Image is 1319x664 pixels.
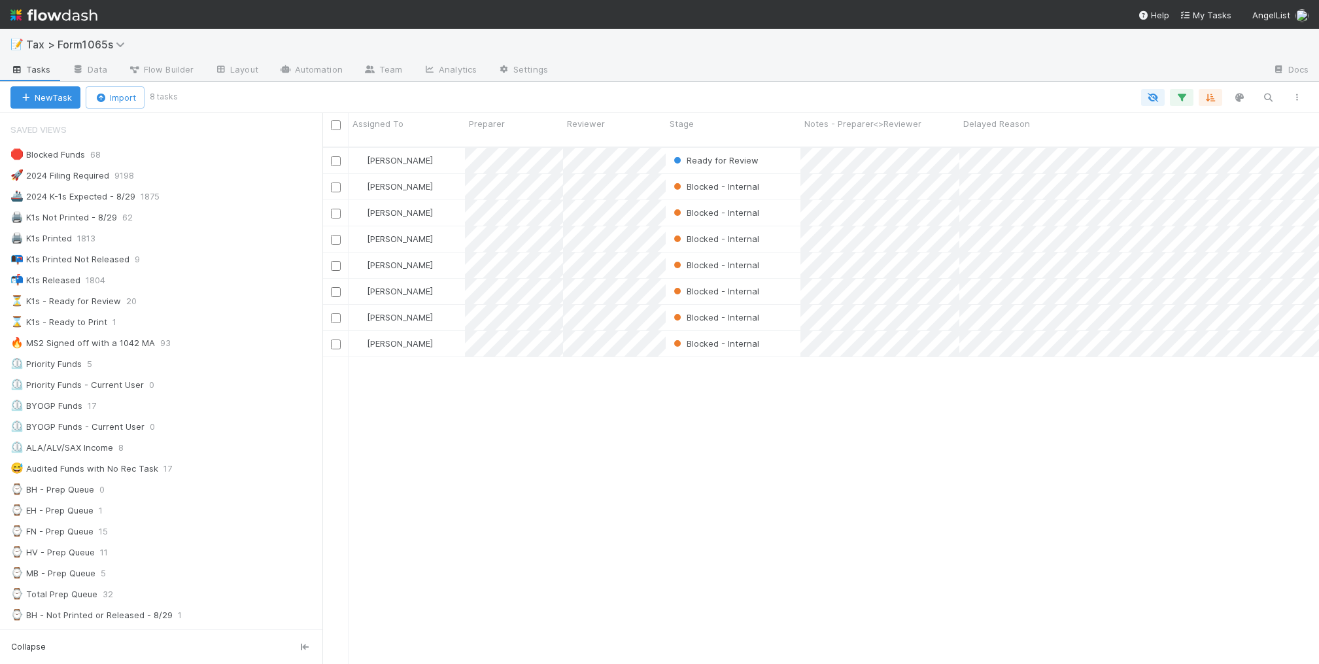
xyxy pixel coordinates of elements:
[671,258,759,271] div: Blocked - Internal
[114,167,147,184] span: 9198
[61,60,118,81] a: Data
[10,167,109,184] div: 2024 Filing Required
[671,312,759,323] span: Blocked - Internal
[671,207,759,218] span: Blocked - Internal
[354,338,365,349] img: avatar_711f55b7-5a46-40da-996f-bc93b6b86381.png
[671,260,759,270] span: Blocked - Internal
[10,463,24,474] span: 😅
[128,63,194,76] span: Flow Builder
[367,181,433,192] span: [PERSON_NAME]
[367,155,433,166] span: [PERSON_NAME]
[10,525,24,536] span: ⌚
[10,461,158,477] div: Audited Funds with No Rec Task
[354,154,433,167] div: [PERSON_NAME]
[99,481,118,498] span: 0
[141,188,173,205] span: 1875
[10,251,129,268] div: K1s Printed Not Released
[331,261,341,271] input: Toggle Row Selected
[10,169,24,181] span: 🚀
[10,272,80,288] div: K1s Released
[10,400,24,411] span: ⏲️
[354,258,433,271] div: [PERSON_NAME]
[10,586,97,603] div: Total Prep Queue
[331,287,341,297] input: Toggle Row Selected
[149,377,167,393] span: 0
[671,286,759,296] span: Blocked - Internal
[10,609,24,620] span: ⌚
[354,286,365,296] img: avatar_d45d11ee-0024-4901-936f-9df0a9cc3b4e.png
[354,181,365,192] img: avatar_711f55b7-5a46-40da-996f-bc93b6b86381.png
[150,91,178,103] small: 8 tasks
[963,117,1030,130] span: Delayed Reason
[88,398,109,414] span: 17
[331,340,341,349] input: Toggle Row Selected
[671,337,759,350] div: Blocked - Internal
[671,154,759,167] div: Ready for Review
[112,314,129,330] span: 1
[86,272,118,288] span: 1804
[10,628,172,644] div: EH - Not Printed or Released - 8/29
[10,502,94,519] div: EH - Prep Queue
[671,206,759,219] div: Blocked - Internal
[10,440,113,456] div: ALA/ALV/SAX Income
[354,206,433,219] div: [PERSON_NAME]
[354,285,433,298] div: [PERSON_NAME]
[10,149,24,160] span: 🛑
[367,338,433,349] span: [PERSON_NAME]
[10,232,24,243] span: 🖨️
[1138,9,1169,22] div: Help
[10,211,24,222] span: 🖨️
[135,251,153,268] span: 9
[331,235,341,245] input: Toggle Row Selected
[10,607,173,623] div: BH - Not Printed or Released - 8/29
[10,314,107,330] div: K1s - Ready to Print
[10,481,94,498] div: BH - Prep Queue
[367,207,433,218] span: [PERSON_NAME]
[10,337,24,348] span: 🔥
[671,234,759,244] span: Blocked - Internal
[354,312,365,323] img: avatar_d45d11ee-0024-4901-936f-9df0a9cc3b4e.png
[118,60,204,81] a: Flow Builder
[10,419,145,435] div: BYOGP Funds - Current User
[331,209,341,218] input: Toggle Row Selected
[10,209,117,226] div: K1s Not Printed - 8/29
[671,181,759,192] span: Blocked - Internal
[331,120,341,130] input: Toggle All Rows Selected
[671,285,759,298] div: Blocked - Internal
[100,544,121,561] span: 11
[10,147,85,163] div: Blocked Funds
[567,117,605,130] span: Reviewer
[11,641,46,653] span: Collapse
[1252,10,1290,20] span: AngelList
[353,60,413,81] a: Team
[160,335,184,351] span: 93
[1180,10,1231,20] span: My Tasks
[99,523,121,540] span: 15
[10,379,24,390] span: ⏲️
[487,60,558,81] a: Settings
[671,338,759,349] span: Blocked - Internal
[331,313,341,323] input: Toggle Row Selected
[10,358,24,369] span: ⏲️
[10,63,51,76] span: Tasks
[671,155,759,166] span: Ready for Review
[354,180,433,193] div: [PERSON_NAME]
[354,232,433,245] div: [PERSON_NAME]
[10,588,24,599] span: ⌚
[10,421,24,432] span: ⏲️
[122,209,146,226] span: 62
[163,461,185,477] span: 17
[670,117,694,130] span: Stage
[204,60,269,81] a: Layout
[10,523,94,540] div: FN - Prep Queue
[10,230,72,247] div: K1s Printed
[10,316,24,327] span: ⌛
[413,60,487,81] a: Analytics
[1262,60,1319,81] a: Docs
[10,565,95,582] div: MB - Prep Queue
[86,86,145,109] button: Import
[10,567,24,578] span: ⌚
[269,60,353,81] a: Automation
[10,253,24,264] span: 📭
[10,190,24,201] span: 🚢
